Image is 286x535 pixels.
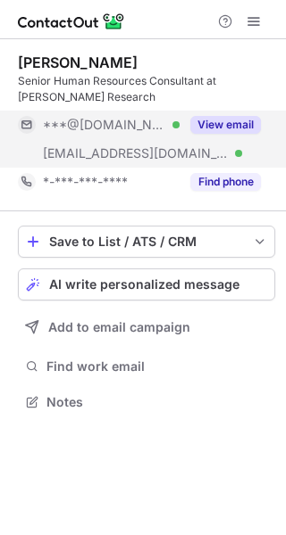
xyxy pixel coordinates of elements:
div: Senior Human Resources Consultant at [PERSON_NAME] Research [18,73,275,105]
button: Add to email campaign [18,311,275,343]
span: Notes [46,394,268,410]
span: Add to email campaign [48,320,190,334]
button: Find work email [18,354,275,379]
button: AI write personalized message [18,268,275,300]
span: [EMAIL_ADDRESS][DOMAIN_NAME] [43,145,229,161]
div: [PERSON_NAME] [18,53,138,71]
button: Notes [18,390,275,415]
span: ***@[DOMAIN_NAME] [43,117,166,133]
button: Reveal Button [190,173,261,191]
button: Reveal Button [190,116,261,134]
span: Find work email [46,358,268,374]
span: AI write personalized message [49,277,240,292]
button: save-profile-one-click [18,226,275,258]
div: Save to List / ATS / CRM [49,235,244,249]
img: ContactOut v5.3.10 [18,11,125,32]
